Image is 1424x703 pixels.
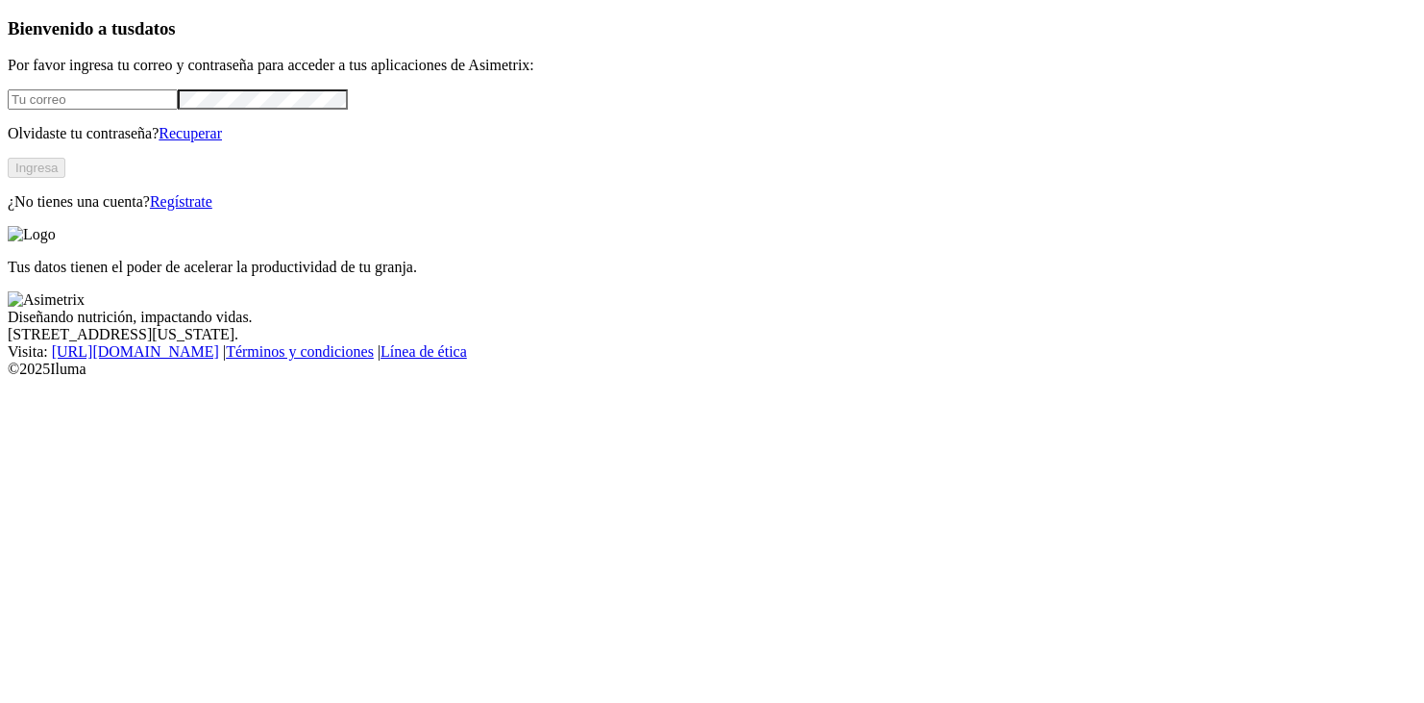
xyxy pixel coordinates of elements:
[52,343,219,360] a: [URL][DOMAIN_NAME]
[8,193,1416,211] p: ¿No tienes una cuenta?
[8,309,1416,326] div: Diseñando nutrición, impactando vidas.
[8,343,1416,361] div: Visita : | |
[8,226,56,243] img: Logo
[226,343,374,360] a: Términos y condiciones
[8,89,178,110] input: Tu correo
[8,18,1416,39] h3: Bienvenido a tus
[8,125,1416,142] p: Olvidaste tu contraseña?
[8,158,65,178] button: Ingresa
[159,125,222,141] a: Recuperar
[8,291,85,309] img: Asimetrix
[8,57,1416,74] p: Por favor ingresa tu correo y contraseña para acceder a tus aplicaciones de Asimetrix:
[135,18,176,38] span: datos
[150,193,212,210] a: Regístrate
[8,361,1416,378] div: © 2025 Iluma
[8,259,1416,276] p: Tus datos tienen el poder de acelerar la productividad de tu granja.
[381,343,467,360] a: Línea de ética
[8,326,1416,343] div: [STREET_ADDRESS][US_STATE].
